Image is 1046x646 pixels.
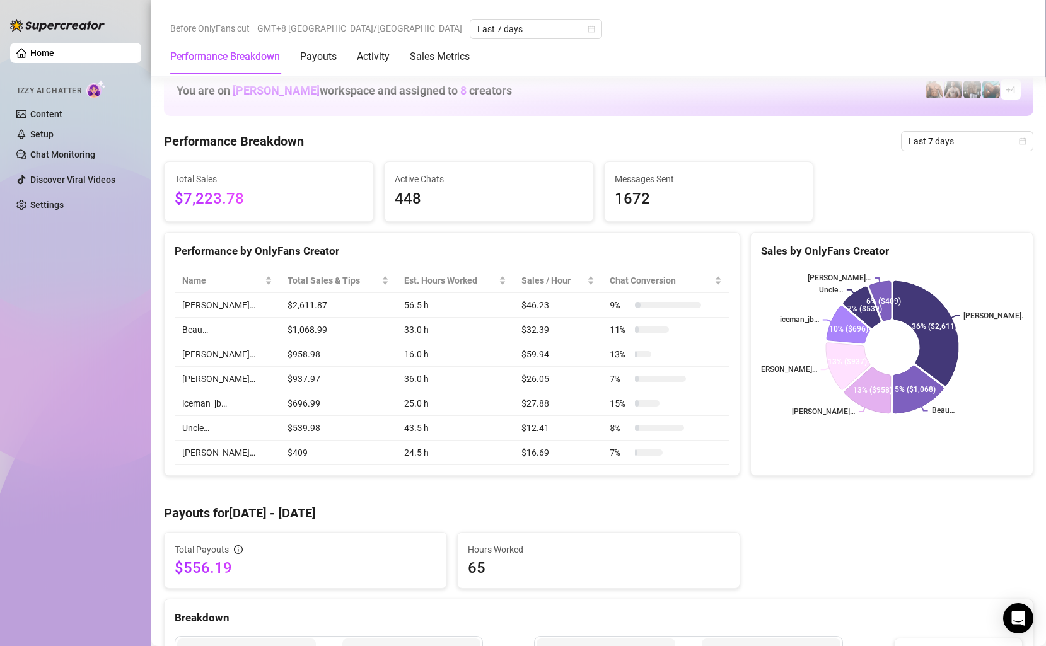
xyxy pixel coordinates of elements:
[30,200,64,210] a: Settings
[234,545,243,554] span: info-circle
[514,318,603,342] td: $32.39
[397,441,514,465] td: 24.5 h
[18,85,81,97] span: Izzy AI Chatter
[610,396,630,410] span: 15 %
[257,19,462,38] span: GMT+8 [GEOGRAPHIC_DATA]/[GEOGRAPHIC_DATA]
[761,243,1023,260] div: Sales by OnlyFans Creator
[780,316,819,325] text: iceman_jb…
[170,19,250,38] span: Before OnlyFans cut
[177,84,512,98] h1: You are on workspace and assigned to creators
[397,318,514,342] td: 33.0 h
[175,543,229,557] span: Total Payouts
[164,504,1033,522] h4: Payouts for [DATE] - [DATE]
[280,342,397,367] td: $958.98
[86,80,106,98] img: AI Chatter
[610,372,630,386] span: 7 %
[175,187,363,211] span: $7,223.78
[1019,137,1026,145] span: calendar
[514,416,603,441] td: $12.41
[982,81,1000,98] img: Jake
[280,268,397,293] th: Total Sales & Tips
[615,187,803,211] span: 1672
[468,543,729,557] span: Hours Worked
[175,342,280,367] td: [PERSON_NAME]…
[280,441,397,465] td: $409
[164,132,304,150] h4: Performance Breakdown
[300,49,337,64] div: Payouts
[610,446,630,459] span: 7 %
[175,609,1023,626] div: Breakdown
[932,407,955,415] text: Beau…
[175,416,280,441] td: Uncle…
[514,342,603,367] td: $59.94
[182,274,262,287] span: Name
[808,274,871,282] text: [PERSON_NAME]…
[397,391,514,416] td: 25.0 h
[521,274,585,287] span: Sales / Hour
[397,416,514,441] td: 43.5 h
[468,558,729,578] span: 65
[357,49,390,64] div: Activity
[170,49,280,64] div: Performance Breakdown
[175,243,729,260] div: Performance by OnlyFans Creator
[754,365,817,374] text: [PERSON_NAME]…
[610,298,630,312] span: 9 %
[30,109,62,119] a: Content
[963,81,981,98] img: iceman_jb
[175,391,280,416] td: iceman_jb…
[410,49,470,64] div: Sales Metrics
[280,318,397,342] td: $1,068.99
[926,81,943,98] img: David
[30,175,115,185] a: Discover Viral Videos
[792,407,855,416] text: [PERSON_NAME]…
[514,268,603,293] th: Sales / Hour
[30,48,54,58] a: Home
[514,391,603,416] td: $27.88
[30,129,54,139] a: Setup
[397,342,514,367] td: 16.0 h
[280,391,397,416] td: $696.99
[233,84,320,97] span: [PERSON_NAME]
[288,274,379,287] span: Total Sales & Tips
[514,367,603,391] td: $26.05
[175,293,280,318] td: [PERSON_NAME]…
[175,367,280,391] td: [PERSON_NAME]…
[175,441,280,465] td: [PERSON_NAME]…
[175,268,280,293] th: Name
[588,25,595,33] span: calendar
[963,311,1026,320] text: [PERSON_NAME]…
[395,187,583,211] span: 448
[514,293,603,318] td: $46.23
[404,274,496,287] div: Est. Hours Worked
[1006,83,1016,96] span: + 4
[175,172,363,186] span: Total Sales
[280,293,397,318] td: $2,611.87
[477,20,595,38] span: Last 7 days
[610,421,630,435] span: 8 %
[30,149,95,159] a: Chat Monitoring
[819,286,843,294] text: Uncle…
[610,347,630,361] span: 13 %
[280,416,397,441] td: $539.98
[610,274,712,287] span: Chat Conversion
[395,172,583,186] span: Active Chats
[1003,603,1033,633] div: Open Intercom Messenger
[10,19,105,32] img: logo-BBDzfeDw.svg
[610,323,630,337] span: 11 %
[602,268,729,293] th: Chat Conversion
[514,441,603,465] td: $16.69
[397,367,514,391] td: 36.0 h
[909,132,1026,151] span: Last 7 days
[460,84,467,97] span: 8
[397,293,514,318] td: 56.5 h
[175,318,280,342] td: Beau…
[944,81,962,98] img: Marcus
[280,367,397,391] td: $937.97
[175,558,436,578] span: $556.19
[615,172,803,186] span: Messages Sent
